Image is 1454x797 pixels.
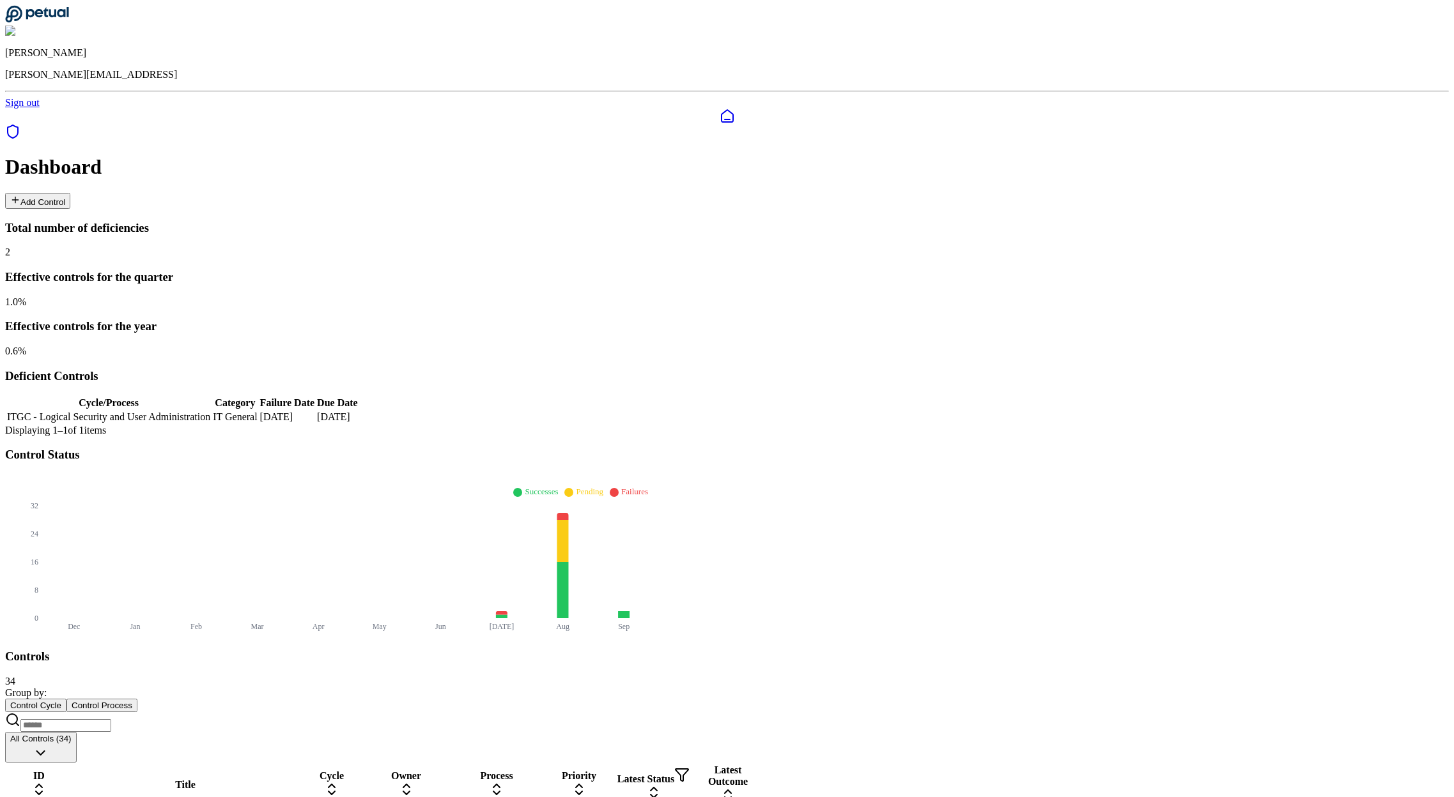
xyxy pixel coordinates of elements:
h3: Effective controls for the year [5,319,1449,333]
tspan: May [373,622,387,631]
p: [PERSON_NAME][EMAIL_ADDRESS] [5,69,1449,80]
div: Process [449,770,545,782]
span: 0.6 % [5,345,26,356]
tspan: Mar [251,622,264,631]
div: ID [7,770,71,782]
tspan: 32 [31,501,38,510]
a: Dashboard [5,109,1449,124]
h3: Controls [5,649,1449,664]
div: Latest Status [614,767,693,785]
button: Control Cycle [5,699,66,712]
span: Pending [576,487,603,496]
h1: Dashboard [5,155,1449,179]
h3: Effective controls for the quarter [5,270,1449,284]
span: Successes [525,487,558,496]
h3: Total number of deficiencies [5,221,1449,235]
tspan: 0 [35,614,38,623]
div: Owner [366,770,446,782]
button: Add Control [5,193,70,209]
h3: Control Status [5,448,1449,462]
div: Latest Outcome [696,764,760,787]
span: 2 [5,247,10,257]
td: IT General [212,411,258,423]
h3: Deficient Controls [5,369,1449,383]
span: Group by: [5,687,47,698]
button: Control Process [66,699,137,712]
span: Failures [621,487,648,496]
div: Title [73,779,297,791]
span: All Controls (34) [10,734,72,743]
tspan: 8 [35,586,38,595]
img: Roberto Fernandez [5,26,93,37]
div: Priority [547,770,611,782]
th: Failure Date [259,397,315,409]
tspan: Dec [68,622,80,631]
p: [PERSON_NAME] [5,47,1449,59]
tspan: Aug [556,622,569,631]
td: [DATE] [316,411,359,423]
div: Cycle [300,770,364,782]
a: Go to Dashboard [5,14,69,25]
span: Displaying 1– 1 of 1 items [5,425,106,436]
tspan: [DATE] [490,622,514,631]
button: All Controls (34) [5,732,77,763]
span: 34 [5,676,15,687]
tspan: 16 [31,558,38,566]
th: Category [212,397,258,409]
td: ITGC - Logical Security and User Administration [6,411,211,423]
td: [DATE] [259,411,315,423]
tspan: 24 [31,529,38,538]
tspan: Jun [435,622,446,631]
a: SOC 1 Reports [5,130,20,141]
span: 1.0 % [5,296,26,307]
th: Due Date [316,397,359,409]
tspan: Feb [190,622,202,631]
th: Cycle/Process [6,397,211,409]
tspan: Jan [130,622,140,631]
tspan: Sep [618,622,630,631]
tspan: Apr [313,622,325,631]
a: Sign out [5,97,40,108]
